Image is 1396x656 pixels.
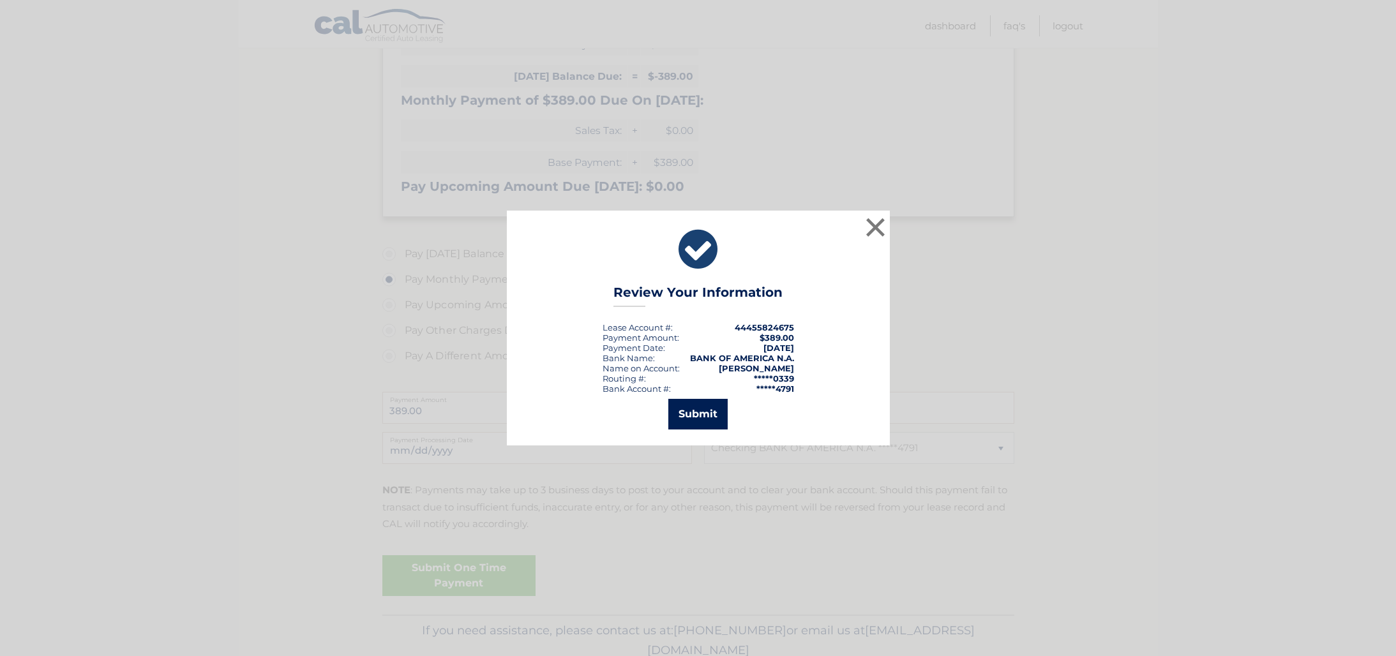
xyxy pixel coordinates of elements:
[719,363,794,373] strong: [PERSON_NAME]
[690,353,794,363] strong: BANK OF AMERICA N.A.
[603,343,665,353] div: :
[603,353,655,363] div: Bank Name:
[760,332,794,343] span: $389.00
[763,343,794,353] span: [DATE]
[613,285,783,307] h3: Review Your Information
[863,214,889,240] button: ×
[603,343,663,353] span: Payment Date
[603,363,680,373] div: Name on Account:
[668,399,728,429] button: Submit
[603,332,679,343] div: Payment Amount:
[735,322,794,332] strong: 44455824675
[603,322,673,332] div: Lease Account #:
[603,373,646,384] div: Routing #:
[603,384,671,394] div: Bank Account #:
